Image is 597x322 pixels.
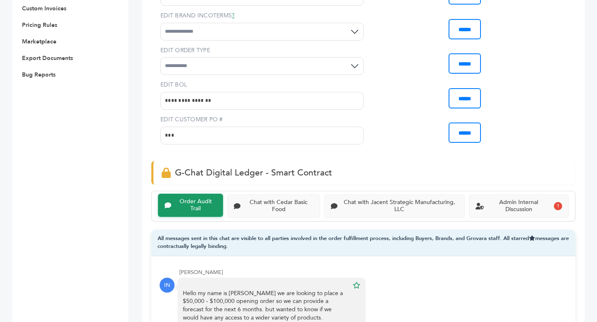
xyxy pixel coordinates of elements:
div: Chat with Cedar Basic Food [244,199,313,213]
a: ? [232,12,235,19]
label: EDIT BOL [160,81,364,89]
a: Custom Invoices [22,5,66,12]
label: EDIT BRAND INCOTERMS [160,12,364,20]
a: Pricing Rules [22,21,57,29]
div: [PERSON_NAME] [180,269,567,276]
div: Chat with Jacent Strategic Manufacturing, LLC [341,199,458,213]
span: G-Chat Digital Ledger - Smart Contract [175,167,332,179]
label: EDIT ORDER TYPE [160,46,364,55]
div: Order Audit Trail [175,198,216,212]
a: Marketplace [22,38,56,46]
a: Bug Reports [22,71,56,79]
div: IN [160,278,175,293]
div: Hello my name is [PERSON_NAME] we are looking to place a $50,000 - $100,000 opening order so we c... [183,289,349,322]
div: 1 [554,202,562,210]
label: EDIT CUSTOMER PO # [160,115,364,124]
div: All messages sent in this chat are visible to all parties involved in the order fulfillment proce... [151,230,575,256]
a: Export Documents [22,54,73,62]
div: Admin Internal Discussion [487,199,551,213]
